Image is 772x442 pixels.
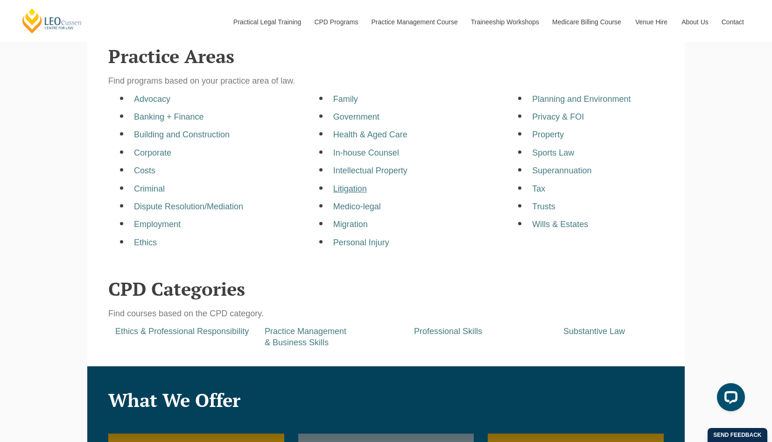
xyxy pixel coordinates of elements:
[134,202,243,211] a: Dispute Resolution/Mediation
[709,379,749,419] iframe: LiveChat chat widget
[333,166,407,175] a: Intellectual Property
[333,148,399,157] a: In-house Counsel
[108,390,664,410] h2: What We Offer
[532,130,564,139] a: Property
[532,202,555,211] a: Trusts
[333,184,367,193] a: Litigation
[134,184,165,193] a: Criminal
[532,220,588,229] a: Wills & Estates
[134,112,204,121] a: Banking + Finance
[134,130,230,139] a: Building and Construction
[134,220,181,229] a: Employment
[333,202,381,211] a: Medico-legal
[134,166,155,175] a: Costs
[532,166,591,175] a: Superannuation
[333,220,368,229] a: Migration
[414,327,482,336] a: Professional Skills
[21,7,83,34] a: [PERSON_NAME] Centre for Law
[265,327,346,347] a: Practice Management& Business Skills
[108,46,664,66] h2: Practice Areas
[532,184,545,193] a: Tax
[674,2,715,42] a: About Us
[628,2,674,42] a: Venue Hire
[365,2,464,42] a: Practice Management Course
[108,76,664,86] p: Find programs based on your practice area of law.
[545,2,628,42] a: Medicare Billing Course
[115,327,249,336] a: Ethics & Professional Responsibility
[134,148,171,157] a: Corporate
[715,2,751,42] a: Contact
[532,94,631,104] a: Planning and Environment
[134,94,170,104] a: Advocacy
[333,94,358,104] a: Family
[464,2,545,42] a: Traineeship Workshops
[307,2,364,42] a: CPD Programs
[226,2,308,42] a: Practical Legal Training
[333,112,379,121] a: Government
[532,148,574,157] a: Sports Law
[134,238,157,247] a: Ethics
[563,327,625,336] a: Substantive Law
[108,278,664,299] h2: CPD Categories
[532,112,584,121] a: Privacy & FOI
[333,130,407,139] a: Health & Aged Care
[108,308,664,319] p: Find courses based on the CPD category.
[333,238,389,247] a: Personal Injury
